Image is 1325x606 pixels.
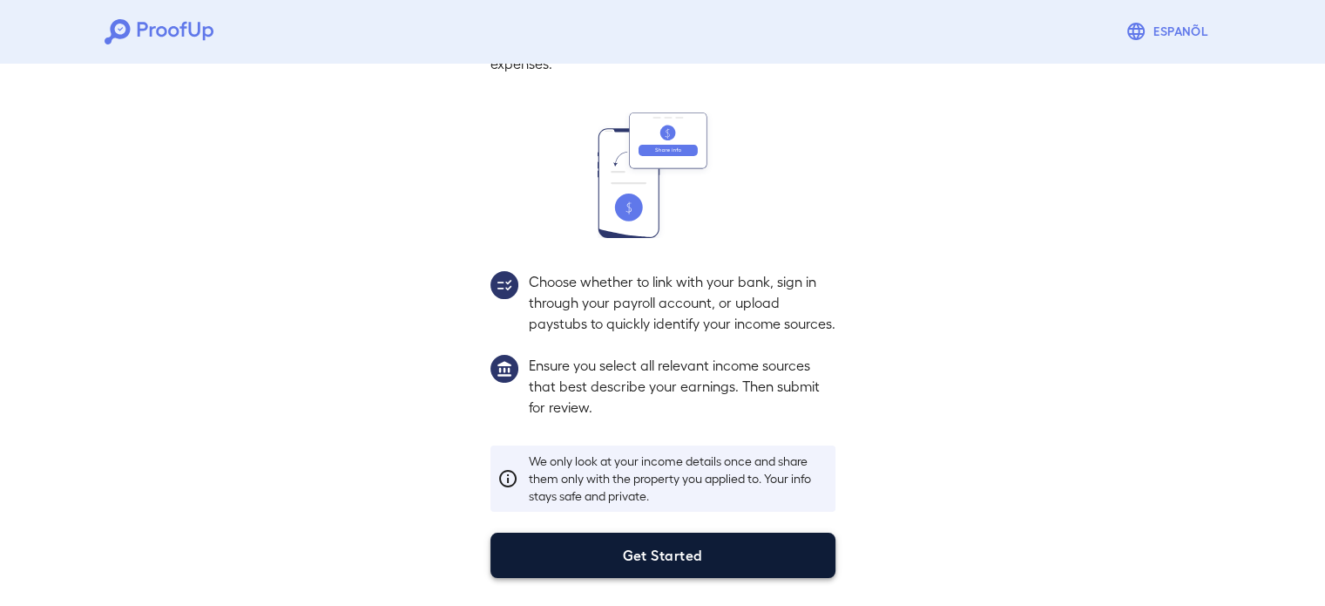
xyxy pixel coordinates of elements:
p: Ensure you select all relevant income sources that best describe your earnings. Then submit for r... [529,355,835,418]
button: Espanõl [1119,14,1220,49]
p: We only look at your income details once and share them only with the property you applied to. Yo... [529,453,828,505]
img: group1.svg [490,355,518,383]
p: Choose whether to link with your bank, sign in through your payroll account, or upload paystubs t... [529,271,835,334]
button: Get Started [490,533,835,578]
img: group2.svg [490,271,518,299]
img: transfer_money.svg [598,112,728,238]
